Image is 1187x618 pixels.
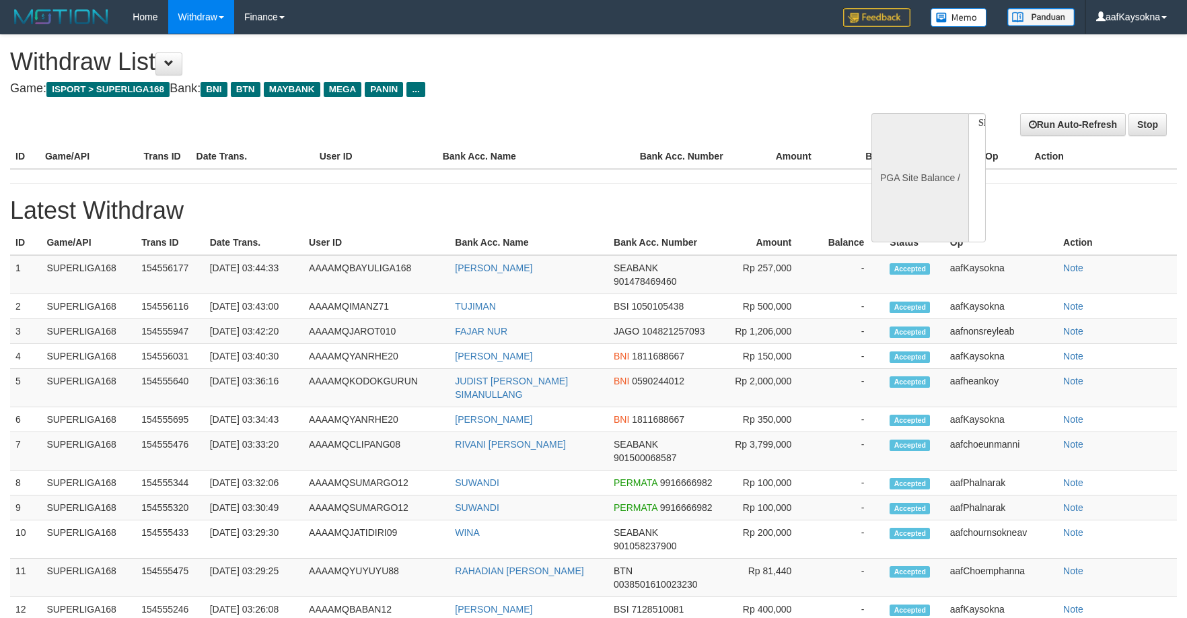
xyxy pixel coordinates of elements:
[455,502,499,513] a: SUWANDI
[455,604,532,615] a: [PERSON_NAME]
[41,369,136,407] td: SUPERLIGA168
[455,376,568,400] a: JUDIST [PERSON_NAME] SIMANULLANG
[1063,527,1083,538] a: Note
[314,144,437,169] th: User ID
[632,376,684,386] span: 0590244012
[205,255,303,294] td: [DATE] 03:44:33
[136,471,204,495] td: 154555344
[455,263,532,273] a: [PERSON_NAME]
[303,230,449,255] th: User ID
[324,82,362,97] span: MEGA
[41,559,136,597] td: SUPERLIGA168
[136,495,204,520] td: 154555320
[945,432,1058,471] td: aafchoeunmanni
[449,230,608,255] th: Bank Acc. Name
[437,144,635,169] th: Bank Acc. Name
[205,230,303,255] th: Date Trans.
[1063,565,1083,576] a: Note
[136,230,204,255] th: Trans ID
[46,82,170,97] span: ISPORT > SUPERLIGA168
[614,527,658,538] span: SEABANK
[632,351,684,362] span: 1811688667
[890,302,930,313] span: Accepted
[614,326,639,337] span: JAGO
[890,263,930,275] span: Accepted
[205,495,303,520] td: [DATE] 03:30:49
[41,495,136,520] td: SUPERLIGA168
[41,230,136,255] th: Game/API
[720,255,812,294] td: Rp 257,000
[1063,502,1083,513] a: Note
[191,144,314,169] th: Date Trans.
[720,471,812,495] td: Rp 100,000
[812,471,884,495] td: -
[812,432,884,471] td: -
[455,301,496,312] a: TUJIMAN
[945,344,1058,369] td: aafKaysokna
[136,520,204,559] td: 154555433
[890,327,930,338] span: Accepted
[205,432,303,471] td: [DATE] 03:33:20
[136,559,204,597] td: 154555475
[365,82,403,97] span: PANIN
[1058,230,1177,255] th: Action
[614,604,629,615] span: BSI
[303,407,449,432] td: AAAAMQYANRHE20
[10,230,41,255] th: ID
[41,432,136,471] td: SUPERLIGA168
[812,344,884,369] td: -
[945,471,1058,495] td: aafPhalnarak
[1007,8,1075,26] img: panduan.png
[614,276,676,287] span: 901478469460
[136,432,204,471] td: 154555476
[10,319,41,344] td: 3
[614,579,698,590] span: 0038501610023230
[264,82,320,97] span: MAYBANK
[945,520,1058,559] td: aafchournsokneav
[136,319,204,344] td: 154555947
[10,432,41,471] td: 7
[642,326,705,337] span: 104821257093
[945,230,1058,255] th: Op
[1063,414,1083,425] a: Note
[812,495,884,520] td: -
[10,559,41,597] td: 11
[10,407,41,432] td: 6
[614,376,629,386] span: BNI
[812,255,884,294] td: -
[720,319,812,344] td: Rp 1,206,000
[303,559,449,597] td: AAAAMQYUYUYU88
[1029,144,1177,169] th: Action
[455,565,583,576] a: RAHADIAN [PERSON_NAME]
[631,301,684,312] span: 1050105438
[1020,113,1126,136] a: Run Auto-Refresh
[720,344,812,369] td: Rp 150,000
[303,520,449,559] td: AAAAMQJATIDIRI09
[1063,477,1083,488] a: Note
[455,477,499,488] a: SUWANDI
[890,503,930,514] span: Accepted
[1063,376,1083,386] a: Note
[945,294,1058,319] td: aafKaysokna
[614,263,658,273] span: SEABANK
[41,344,136,369] td: SUPERLIGA168
[10,255,41,294] td: 1
[10,344,41,369] td: 4
[890,415,930,426] span: Accepted
[41,520,136,559] td: SUPERLIGA168
[303,255,449,294] td: AAAAMQBAYULIGA168
[608,230,720,255] th: Bank Acc. Number
[1063,351,1083,362] a: Note
[1128,113,1167,136] a: Stop
[1063,301,1083,312] a: Note
[720,294,812,319] td: Rp 500,000
[1063,263,1083,273] a: Note
[614,502,657,513] span: PERMATA
[1063,439,1083,450] a: Note
[10,197,1177,224] h1: Latest Withdraw
[614,565,633,576] span: BTN
[303,344,449,369] td: AAAAMQYANRHE20
[455,439,566,450] a: RIVANI [PERSON_NAME]
[205,369,303,407] td: [DATE] 03:36:16
[136,255,204,294] td: 154556177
